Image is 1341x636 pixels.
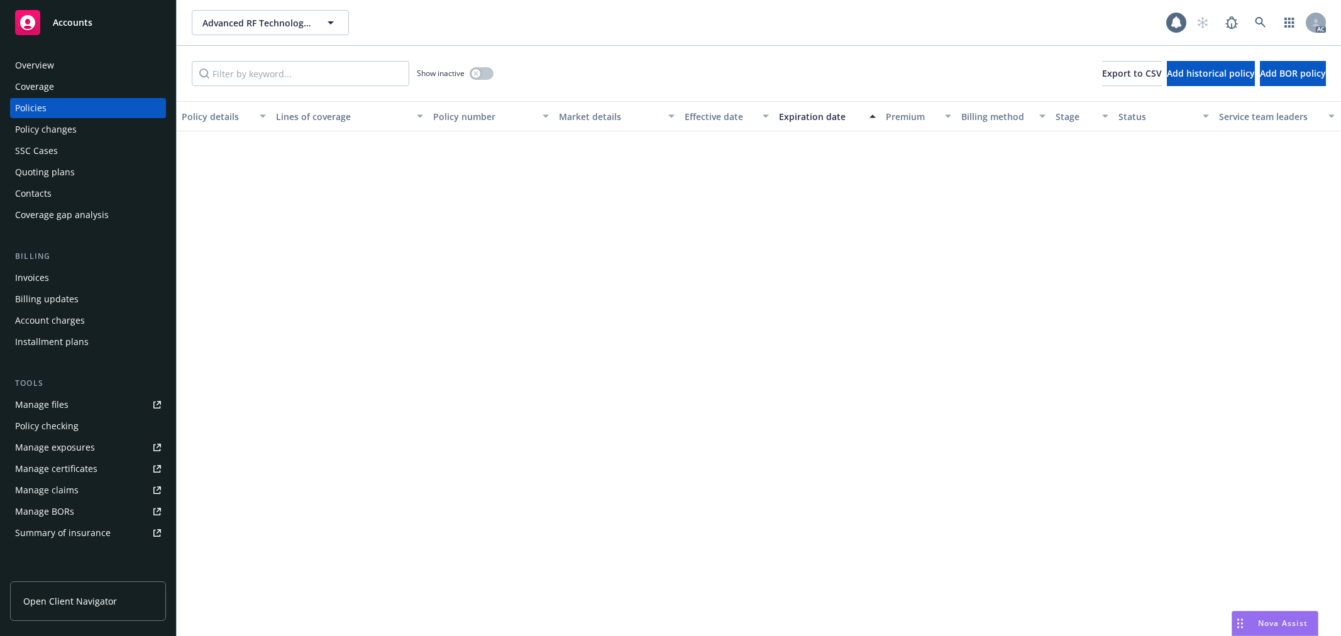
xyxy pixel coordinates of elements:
[10,523,166,543] a: Summary of insurance
[685,110,755,123] div: Effective date
[1102,61,1162,86] button: Export to CSV
[15,55,54,75] div: Overview
[15,119,77,140] div: Policy changes
[886,110,937,123] div: Premium
[10,205,166,225] a: Coverage gap analysis
[192,10,349,35] button: Advanced RF Technologies, Inc.
[428,101,554,131] button: Policy number
[1113,101,1214,131] button: Status
[10,55,166,75] a: Overview
[10,141,166,161] a: SSC Cases
[1260,61,1326,86] button: Add BOR policy
[15,480,79,500] div: Manage claims
[15,184,52,204] div: Contacts
[10,437,166,458] a: Manage exposures
[15,459,97,479] div: Manage certificates
[10,250,166,263] div: Billing
[271,101,428,131] button: Lines of coverage
[559,110,661,123] div: Market details
[774,101,881,131] button: Expiration date
[15,289,79,309] div: Billing updates
[53,18,92,28] span: Accounts
[23,595,117,608] span: Open Client Navigator
[177,101,271,131] button: Policy details
[10,5,166,40] a: Accounts
[15,523,111,543] div: Summary of insurance
[1219,110,1321,123] div: Service team leaders
[1190,10,1215,35] a: Start snowing
[1051,101,1113,131] button: Stage
[956,101,1051,131] button: Billing method
[10,162,166,182] a: Quoting plans
[15,162,75,182] div: Quoting plans
[10,310,166,331] a: Account charges
[1214,101,1340,131] button: Service team leaders
[1167,67,1255,79] span: Add historical policy
[10,332,166,352] a: Installment plans
[1258,618,1308,628] span: Nova Assist
[417,68,465,79] span: Show inactive
[15,310,85,331] div: Account charges
[961,110,1032,123] div: Billing method
[15,77,54,97] div: Coverage
[15,268,49,288] div: Invoices
[1118,110,1195,123] div: Status
[1277,10,1302,35] a: Switch app
[10,289,166,309] a: Billing updates
[10,98,166,118] a: Policies
[1232,611,1248,635] div: Drag to move
[1260,67,1326,79] span: Add BOR policy
[192,61,409,86] input: Filter by keyword...
[10,416,166,436] a: Policy checking
[1219,10,1244,35] a: Report a Bug
[10,480,166,500] a: Manage claims
[182,110,252,123] div: Policy details
[10,459,166,479] a: Manage certificates
[15,98,47,118] div: Policies
[1167,61,1255,86] button: Add historical policy
[15,332,89,352] div: Installment plans
[10,502,166,522] a: Manage BORs
[1102,67,1162,79] span: Export to CSV
[10,377,166,390] div: Tools
[276,110,409,123] div: Lines of coverage
[1248,10,1273,35] a: Search
[10,77,166,97] a: Coverage
[10,395,166,415] a: Manage files
[15,502,74,522] div: Manage BORs
[15,416,79,436] div: Policy checking
[1056,110,1095,123] div: Stage
[433,110,535,123] div: Policy number
[15,437,95,458] div: Manage exposures
[554,101,680,131] button: Market details
[202,16,311,30] span: Advanced RF Technologies, Inc.
[10,568,166,581] div: Analytics hub
[15,205,109,225] div: Coverage gap analysis
[1232,611,1318,636] button: Nova Assist
[881,101,956,131] button: Premium
[10,119,166,140] a: Policy changes
[15,141,58,161] div: SSC Cases
[10,184,166,204] a: Contacts
[680,101,774,131] button: Effective date
[10,268,166,288] a: Invoices
[779,110,862,123] div: Expiration date
[15,395,69,415] div: Manage files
